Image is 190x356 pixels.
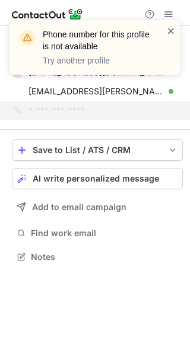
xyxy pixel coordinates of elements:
button: AI write personalized message [12,168,183,189]
span: Add to email campaign [32,202,126,212]
button: Find work email [12,225,183,241]
img: warning [18,28,37,47]
span: Notes [31,252,178,262]
p: Try another profile [43,55,152,66]
span: AI write personalized message [33,174,159,183]
button: Notes [12,249,183,265]
img: ContactOut v5.3.10 [12,7,83,21]
header: Phone number for this profile is not available [43,28,152,52]
button: Add to email campaign [12,196,183,218]
span: Find work email [31,228,178,239]
div: Save to List / ATS / CRM [33,145,162,155]
button: save-profile-one-click [12,139,183,161]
